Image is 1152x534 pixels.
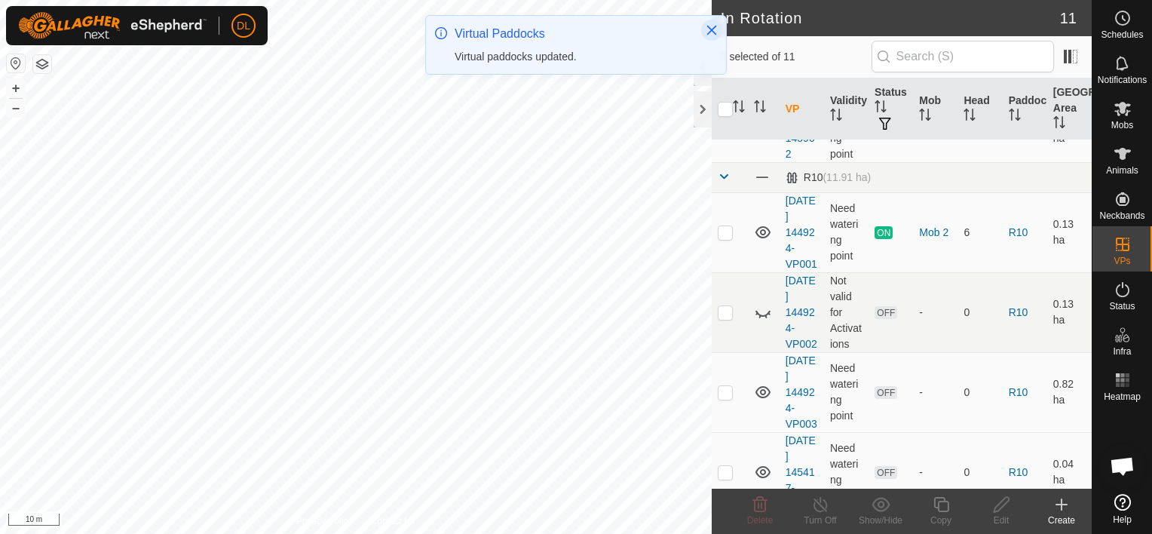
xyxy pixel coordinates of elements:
span: OFF [875,306,897,319]
a: [DATE] 145902 [786,100,816,160]
div: Open chat [1100,443,1145,489]
span: Delete [747,515,774,526]
th: Paddock [1003,78,1047,140]
td: 6 [957,192,1002,272]
span: Mobs [1111,121,1133,130]
a: [DATE] 144924-VP003 [786,354,817,430]
a: [DATE] 144924-VP001 [786,195,817,270]
div: - [919,385,951,400]
p-sorticon: Activate to sort [754,103,766,115]
td: 0 [957,432,1002,512]
td: Need watering point [824,432,869,512]
th: VP [780,78,824,140]
th: [GEOGRAPHIC_DATA] Area [1047,78,1092,140]
span: 0 selected of 11 [721,49,872,65]
span: VPs [1114,256,1130,265]
a: [DATE] 145417-VP001 [786,434,817,510]
span: ON [875,226,893,239]
p-sorticon: Activate to sort [964,111,976,123]
button: Close [701,20,722,41]
span: DL [237,18,250,34]
td: 0.04 ha [1047,432,1092,512]
div: - [919,305,951,321]
span: Infra [1113,347,1131,356]
p-sorticon: Activate to sort [830,111,842,123]
div: Mob 2 [919,225,951,241]
span: Notifications [1098,75,1147,84]
td: Need watering point [824,352,869,432]
a: R10 [1009,226,1028,238]
span: Animals [1106,166,1138,175]
span: OFF [875,386,897,399]
span: Neckbands [1099,211,1144,220]
td: 0 [957,352,1002,432]
td: 0.13 ha [1047,192,1092,272]
p-sorticon: Activate to sort [919,111,931,123]
div: - [919,465,951,480]
div: Virtual paddocks updated. [455,49,690,65]
span: Schedules [1101,30,1143,39]
img: Gallagher Logo [18,12,207,39]
button: – [7,99,25,117]
a: Privacy Policy [296,514,353,528]
a: R10 [1009,466,1028,478]
button: + [7,79,25,97]
th: Mob [913,78,957,140]
span: Status [1109,302,1135,311]
a: Help [1092,488,1152,530]
span: 11 [1060,7,1077,29]
td: 0.82 ha [1047,352,1092,432]
td: 0 [957,272,1002,352]
span: Heatmap [1104,392,1141,401]
th: Status [869,78,913,140]
td: Need watering point [824,192,869,272]
input: Search (S) [872,41,1054,72]
td: 0.13 ha [1047,272,1092,352]
span: OFF [875,466,897,479]
span: (11.91 ha) [823,171,871,183]
button: Map Layers [33,55,51,73]
div: R10 [786,171,872,184]
p-sorticon: Activate to sort [1053,118,1065,130]
div: Virtual Paddocks [455,25,690,43]
td: Not valid for Activations [824,272,869,352]
button: Reset Map [7,54,25,72]
p-sorticon: Activate to sort [1009,111,1021,123]
span: Help [1113,515,1132,524]
p-sorticon: Activate to sort [875,103,887,115]
div: Edit [971,514,1031,527]
div: Show/Hide [850,514,911,527]
a: R10 [1009,306,1028,318]
div: Copy [911,514,971,527]
a: Contact Us [371,514,415,528]
a: R10 [1009,386,1028,398]
div: Turn Off [790,514,850,527]
th: Head [957,78,1002,140]
th: Validity [824,78,869,140]
a: [DATE] 144924-VP002 [786,275,817,350]
div: Create [1031,514,1092,527]
p-sorticon: Activate to sort [733,103,745,115]
h2: In Rotation [721,9,1060,27]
